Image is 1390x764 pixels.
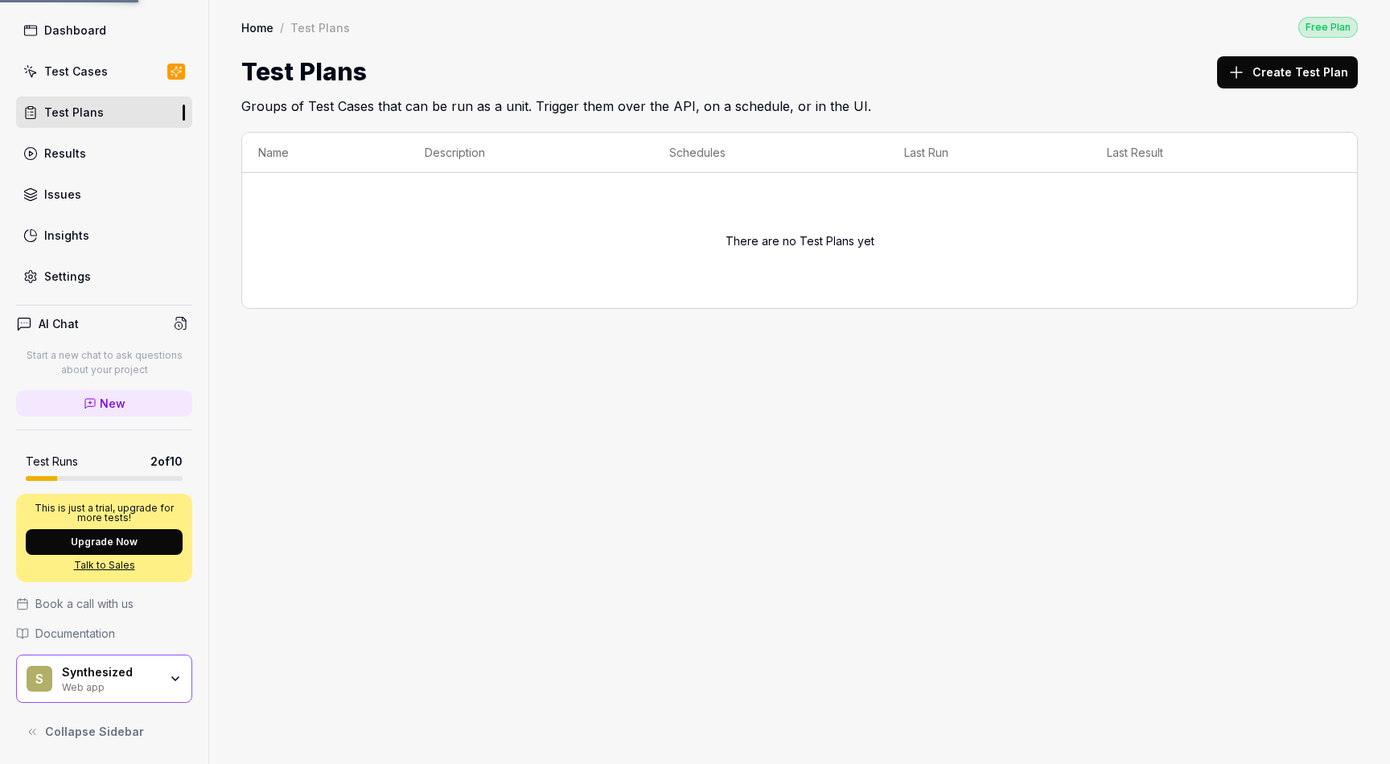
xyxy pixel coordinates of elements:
a: Documentation [16,625,192,642]
a: Settings [16,261,192,292]
a: New [16,390,192,417]
a: Test Plans [16,97,192,128]
a: Insights [16,220,192,251]
th: Name [242,133,409,173]
span: Book a call with us [35,595,134,612]
div: Free Plan [1298,17,1358,38]
h2: Groups of Test Cases that can be run as a unit. Trigger them over the API, on a schedule, or in t... [241,90,1358,116]
a: Home [241,19,273,35]
span: S [27,666,52,692]
div: There are no Test Plans yet [258,183,1341,298]
span: Collapse Sidebar [45,723,144,740]
div: Results [44,145,86,162]
div: Test Cases [44,63,108,80]
div: Settings [44,268,91,285]
a: Book a call with us [16,595,192,612]
th: Description [409,133,654,173]
div: Dashboard [44,22,106,39]
button: Upgrade Now [26,529,183,555]
div: / [280,19,284,35]
div: Test Plans [44,104,104,121]
span: 2 of 10 [150,453,183,470]
a: Results [16,138,192,169]
div: Test Plans [290,19,350,35]
button: SSynthesizedWeb app [16,655,192,703]
a: Dashboard [16,14,192,46]
p: This is just a trial, upgrade for more tests! [26,503,183,523]
a: Test Cases [16,55,192,87]
a: Talk to Sales [26,558,183,573]
p: Start a new chat to ask questions about your project [16,348,192,377]
div: Insights [44,227,89,244]
div: Synthesized [62,665,158,680]
span: Documentation [35,625,115,642]
th: Last Result [1091,133,1325,173]
h4: AI Chat [39,315,79,332]
div: Issues [44,186,81,203]
div: Web app [62,680,158,692]
button: Free Plan [1298,16,1358,38]
h5: Test Runs [26,454,78,469]
a: Issues [16,179,192,210]
h1: Test Plans [241,54,367,90]
th: Schedules [653,133,887,173]
button: Collapse Sidebar [16,716,192,748]
button: Create Test Plan [1217,56,1358,88]
th: Last Run [888,133,1091,173]
span: New [100,395,125,412]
